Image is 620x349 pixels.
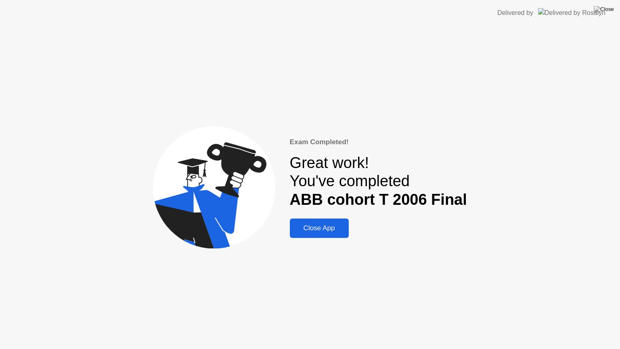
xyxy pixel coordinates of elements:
img: Close [594,6,614,13]
b: ABB cohort T 2006 Final [290,191,467,208]
div: Delivered by [497,8,533,18]
img: Delivered by Rosalyn [538,8,605,17]
div: Exam Completed! [290,137,467,147]
div: Close App [292,224,346,232]
div: Great work! You've completed [290,154,467,209]
button: Close App [290,219,349,238]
